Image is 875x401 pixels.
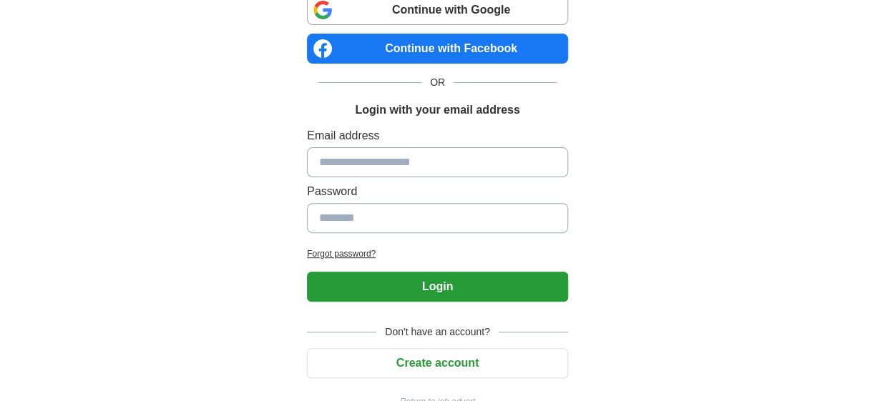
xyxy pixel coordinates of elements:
button: Login [307,272,568,302]
span: Don't have an account? [376,325,499,340]
label: Email address [307,127,568,144]
a: Forgot password? [307,247,568,260]
a: Create account [307,357,568,369]
label: Password [307,183,568,200]
span: OR [421,75,454,90]
button: Create account [307,348,568,378]
h1: Login with your email address [355,102,519,119]
a: Continue with Facebook [307,34,568,64]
